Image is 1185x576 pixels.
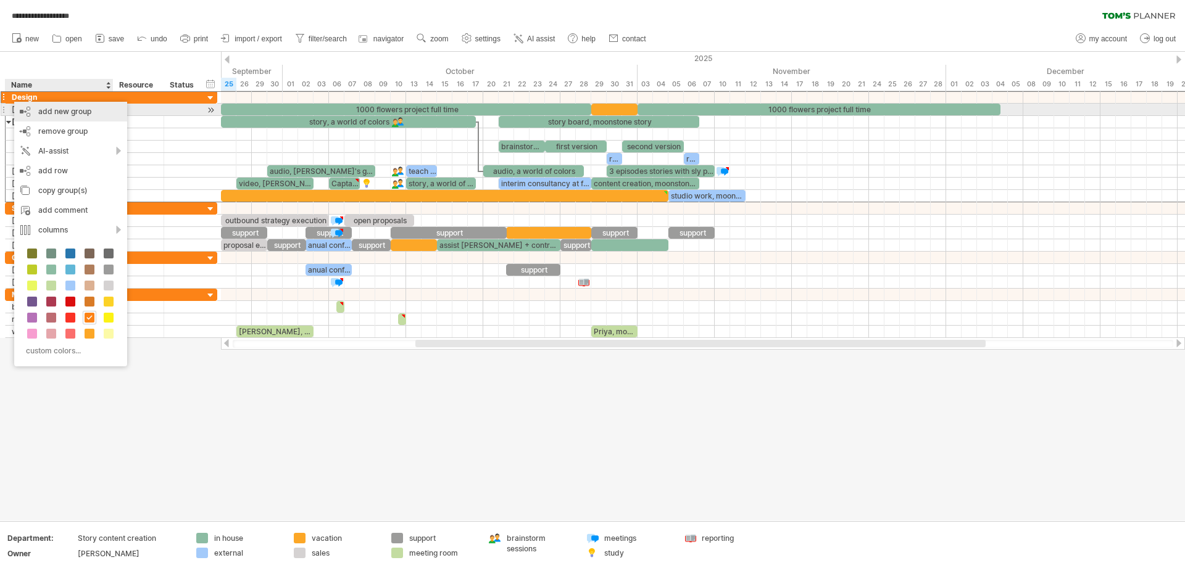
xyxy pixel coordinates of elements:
div: Wednesday, 3 December 2025 [977,78,992,91]
div: [PERSON_NAME] [12,276,107,288]
div: Thursday, 4 December 2025 [992,78,1008,91]
div: Monday, 17 November 2025 [792,78,807,91]
span: navigator [373,35,404,43]
div: Priya, moonstone project [591,326,638,337]
div: Wednesday, 12 November 2025 [746,78,761,91]
div: Friday, 24 October 2025 [545,78,560,91]
div: meetings [604,533,671,543]
div: Thursday, 25 September 2025 [221,78,236,91]
span: open [65,35,82,43]
div: [PERSON_NAME] [12,165,107,177]
a: print [177,31,212,47]
div: Friday, 14 November 2025 [776,78,792,91]
a: filter/search [292,31,351,47]
div: brainstorming [499,141,545,152]
div: Department: [7,533,75,543]
div: 1000 flowers project full time [221,104,591,115]
div: board room [12,301,107,313]
div: custom colors... [20,342,117,359]
div: Tuesday, 25 November 2025 [884,78,900,91]
div: Monday, 1 December 2025 [946,78,962,91]
div: Thursday, 30 October 2025 [607,78,622,91]
div: Wednesday, 26 November 2025 [900,78,915,91]
a: AI assist [510,31,559,47]
div: review [684,153,699,165]
div: Thursday, 13 November 2025 [761,78,776,91]
div: Monday, 10 November 2025 [715,78,730,91]
div: Monday, 13 October 2025 [406,78,422,91]
span: remove group [38,126,88,136]
div: scroll to activity [205,104,217,117]
div: Thursday, 27 November 2025 [915,78,931,91]
div: Monday, 8 December 2025 [1023,78,1039,91]
div: video, [PERSON_NAME]'s Ocean quest [236,178,314,189]
div: support [668,227,715,239]
div: Tuesday, 28 October 2025 [576,78,591,91]
div: review [607,153,622,165]
div: outbound strategy execution [221,215,329,226]
div: [PERSON_NAME] [12,178,107,189]
div: Friday, 28 November 2025 [931,78,946,91]
div: Thursday, 23 October 2025 [530,78,545,91]
div: Friday, 26 September 2025 [236,78,252,91]
div: Tuesday, 4 November 2025 [653,78,668,91]
div: support [352,239,391,251]
div: copy group(s) [14,181,127,200]
a: import / export [218,31,286,47]
div: audio, [PERSON_NAME]'s garden [267,165,375,177]
a: undo [134,31,171,47]
div: proposal explainer video's [221,239,267,251]
div: Design [12,91,107,103]
div: add row [14,161,127,181]
div: support [409,533,476,543]
div: [PERSON_NAME] [12,264,107,276]
span: import / export [235,35,282,43]
a: log out [1137,31,1179,47]
div: brainstorm sessions [507,533,574,554]
div: [PERSON_NAME] [12,215,107,226]
a: new [9,31,43,47]
div: Thursday, 20 November 2025 [838,78,854,91]
div: Tuesday, 2 December 2025 [962,78,977,91]
div: Monday, 27 October 2025 [560,78,576,91]
div: Monday, 3 November 2025 [638,78,653,91]
a: save [92,31,128,47]
div: Thursday, 6 November 2025 [684,78,699,91]
div: anual conference creative agencies [GEOGRAPHIC_DATA] [306,264,352,276]
div: [PERSON_NAME] [78,548,181,559]
a: zoom [414,31,452,47]
div: Monday, 29 September 2025 [252,78,267,91]
div: story, a world of colors [406,178,476,189]
div: Thursday, 16 October 2025 [452,78,468,91]
div: Thursday, 2 October 2025 [298,78,314,91]
div: content creation, moonstone campaign [591,178,699,189]
div: Wednesday, 22 October 2025 [514,78,530,91]
div: Office [12,252,107,263]
span: log out [1154,35,1176,43]
div: Wednesday, 1 October 2025 [283,78,298,91]
div: Wednesday, 8 October 2025 [360,78,375,91]
div: October 2025 [283,65,638,78]
div: [PERSON_NAME], [PERSON_NAME]'s Ocean project [236,326,314,337]
div: [PERSON_NAME] [12,227,107,239]
div: Thursday, 9 October 2025 [375,78,391,91]
div: Thursday, 18 December 2025 [1147,78,1162,91]
div: Friday, 3 October 2025 [314,78,329,91]
div: Captain [PERSON_NAME] [329,178,360,189]
div: Tuesday, 11 November 2025 [730,78,746,91]
span: settings [475,35,501,43]
div: in house [214,533,281,543]
div: [PERSON_NAME] [12,116,107,128]
a: my account [1073,31,1131,47]
div: open proposals [344,215,414,226]
span: save [109,35,124,43]
div: Sales [12,202,107,214]
a: help [565,31,599,47]
div: vacation [312,533,379,543]
div: Thursday, 11 December 2025 [1070,78,1085,91]
div: Tuesday, 21 October 2025 [499,78,514,91]
span: filter/search [309,35,347,43]
div: [PERSON_NAME] [12,239,107,251]
div: sales [312,548,379,558]
div: 3 episodes stories with sly podcast [607,165,715,177]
